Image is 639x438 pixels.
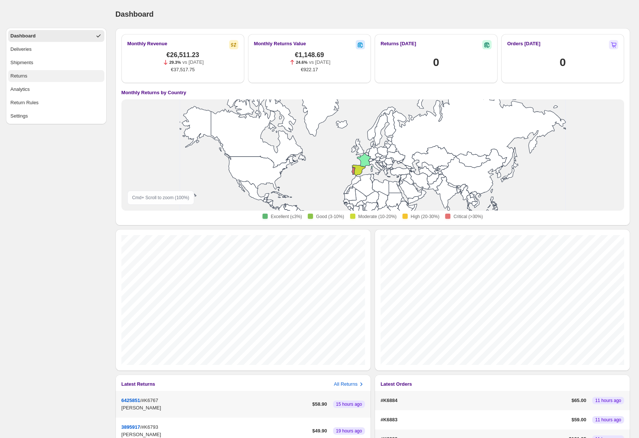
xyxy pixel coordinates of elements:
span: #K6767 [141,398,158,403]
p: vs [DATE] [309,59,330,66]
p: $ 49.90 [312,427,327,435]
p: #K6884 [381,397,568,404]
p: vs [DATE] [182,59,204,66]
div: Analytics [10,86,30,93]
span: Critical (>30%) [453,214,483,220]
span: €37,517.75 [171,66,195,73]
button: Settings [8,110,104,122]
span: €26,511.23 [166,51,199,59]
p: $ 59.00 [571,416,586,424]
h2: Orders [DATE] [507,40,540,47]
button: All Returns [334,381,365,388]
button: Dashboard [8,30,104,42]
div: Cmd + Scroll to zoom ( 100 %) [127,191,194,205]
div: Deliveries [10,46,32,53]
span: Good (3-10%) [316,214,344,220]
button: Shipments [8,57,104,69]
button: 3895917 [121,424,140,430]
span: 19 hours ago [336,428,362,434]
p: $ 65.00 [571,397,586,404]
h2: Returns [DATE] [381,40,416,47]
span: High (20-30%) [411,214,439,220]
button: Return Rules [8,97,104,109]
p: [PERSON_NAME] [121,404,309,412]
h4: Monthly Returns by Country [121,89,186,96]
h1: 0 [433,55,439,70]
span: 24.6% [296,60,307,65]
div: Dashboard [10,32,36,40]
div: Shipments [10,59,33,66]
p: #K6883 [381,416,568,424]
button: Deliveries [8,43,104,55]
span: 11 hours ago [595,398,621,404]
button: Analytics [8,83,104,95]
button: 6425851 [121,398,140,403]
span: 15 hours ago [336,401,362,407]
div: Settings [10,112,28,120]
span: Excellent (≤3%) [271,214,302,220]
div: Return Rules [10,99,39,106]
span: Moderate (10-20%) [358,214,397,220]
h2: Monthly Revenue [127,40,167,47]
h3: Latest Orders [381,381,412,388]
span: €1,148.69 [295,51,324,59]
h3: Latest Returns [121,381,155,388]
h1: 0 [560,55,565,70]
span: #K6793 [141,424,158,430]
div: Returns [10,72,27,80]
span: Dashboard [115,10,154,18]
div: / [121,397,309,412]
h3: All Returns [334,381,358,388]
button: Returns [8,70,104,82]
p: $ 58.90 [312,401,327,408]
h2: Monthly Returns Value [254,40,306,47]
span: €922.17 [301,66,318,73]
span: 29.3% [169,60,181,65]
span: 11 hours ago [595,417,621,423]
